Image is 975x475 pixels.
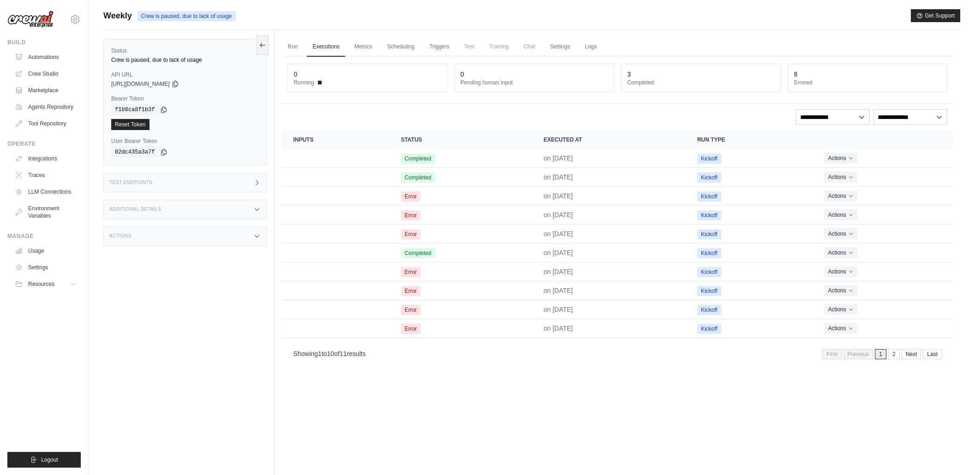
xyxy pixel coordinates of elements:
span: Kickoff [697,154,721,164]
dt: Errored [794,79,941,86]
span: Error [401,229,421,239]
code: f1b8ca8f1b3f [111,104,158,115]
span: Error [401,286,421,296]
time: August 29, 2025 at 23:28 IST [544,268,573,275]
a: Executions [307,37,345,57]
button: Actions for execution [824,247,857,258]
span: Completed [401,248,435,258]
a: Marketplace [11,83,81,98]
label: API URL [111,71,259,78]
a: Tool Repository [11,116,81,131]
span: Running [293,79,314,86]
span: Resources [28,280,54,288]
button: Actions for execution [824,172,857,183]
a: Settings [11,260,81,275]
span: Kickoff [697,248,721,258]
span: Error [401,191,421,202]
button: Actions for execution [824,323,857,334]
a: Settings [544,37,575,57]
div: Build [7,39,81,46]
a: Logs [579,37,602,57]
th: Inputs [282,131,389,149]
th: Status [390,131,532,149]
button: Resources [11,277,81,291]
code: 02dc435a3a7f [111,147,158,158]
div: Crew is paused, due to lack of usage [111,56,259,64]
a: Agents Repository [11,100,81,114]
label: Status [111,47,259,54]
time: September 5, 2025 at 15:09 IST [544,230,573,237]
th: Executed at [532,131,686,149]
span: Kickoff [697,191,721,202]
span: Chat is not available until the deployment is complete [518,37,541,56]
a: Next [902,349,921,359]
time: September 5, 2025 at 15:13 IST [544,154,573,162]
span: Kickoff [697,229,721,239]
span: Kickoff [697,324,721,334]
h3: Actions [109,233,132,239]
h3: Test Endpoints [109,180,153,185]
time: September 5, 2025 at 15:10 IST [544,211,573,219]
nav: Pagination [822,349,942,359]
a: Last [923,349,942,359]
a: Environment Variables [11,201,81,223]
span: Crew is paused, due to lack of usage [138,11,236,21]
div: 3 [627,70,631,79]
nav: Pagination [282,342,953,365]
div: 0 [461,70,464,79]
span: Kickoff [697,172,721,183]
a: Reset Token [111,119,150,130]
a: Usage [11,243,81,258]
button: Logout [7,452,81,468]
label: User Bearer Token [111,137,259,145]
time: August 29, 2025 at 23:12 IST [544,287,573,294]
a: Scheduling [382,37,420,57]
span: Test [459,37,480,56]
img: Logo [7,11,54,28]
div: 0 [293,70,297,79]
dt: Completed [627,79,774,86]
a: Run [282,37,303,57]
time: August 29, 2025 at 22:56 IST [544,306,573,313]
span: First [822,349,841,359]
th: Run Type [686,131,813,149]
span: Kickoff [697,286,721,296]
span: Weekly [103,9,132,22]
span: Error [401,305,421,315]
time: August 29, 2025 at 23:30 IST [544,249,573,256]
span: 1 [318,350,322,357]
section: Crew executions table [282,131,953,365]
a: Traces [11,168,81,183]
a: Metrics [349,37,378,57]
button: Actions for execution [824,285,857,296]
span: Logout [41,456,58,463]
button: Get Support [911,9,960,22]
dt: Pending human input [461,79,608,86]
h3: Additional Details [109,207,161,212]
div: Manage [7,232,81,240]
a: LLM Connections [11,184,81,199]
span: Error [401,267,421,277]
a: Triggers [424,37,455,57]
button: Actions for execution [824,190,857,202]
span: Error [401,324,421,334]
button: Actions for execution [824,228,857,239]
time: September 5, 2025 at 15:12 IST [544,173,573,181]
span: Previous [843,349,873,359]
button: Actions for execution [824,209,857,220]
div: 8 [794,70,798,79]
span: Kickoff [697,210,721,220]
time: September 5, 2025 at 15:11 IST [544,192,573,200]
span: [URL][DOMAIN_NAME] [111,80,170,88]
a: 2 [888,349,900,359]
span: Completed [401,154,435,164]
a: Automations [11,50,81,65]
span: Training is not available until the deployment is complete [484,37,514,56]
span: Completed [401,172,435,183]
span: 1 [875,349,886,359]
button: Actions for execution [824,304,857,315]
span: 11 [340,350,347,357]
span: 10 [327,350,335,357]
a: Integrations [11,151,81,166]
a: Crew Studio [11,66,81,81]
